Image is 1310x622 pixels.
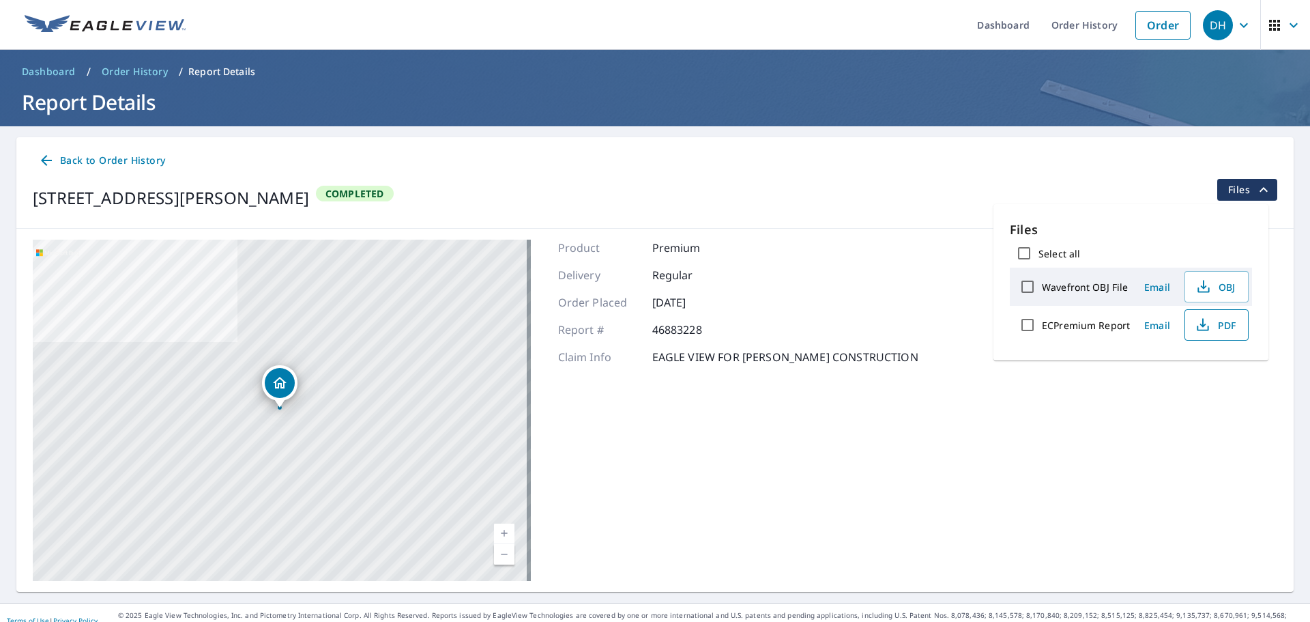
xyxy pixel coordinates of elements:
button: Email [1135,315,1179,336]
img: EV Logo [25,15,186,36]
label: Wavefront OBJ File [1042,281,1128,294]
div: Dropped pin, building 1, Residential property, 453 S Church St Virden, IL 62690-1606 [262,365,297,408]
button: PDF [1184,309,1249,341]
p: Claim Info [558,349,640,365]
li: / [179,63,183,80]
p: Delivery [558,267,640,283]
span: PDF [1193,317,1237,333]
label: Select all [1038,247,1080,260]
div: [STREET_ADDRESS][PERSON_NAME] [33,186,309,210]
p: Report # [558,322,640,338]
span: Order History [102,65,168,79]
span: Email [1141,319,1174,332]
nav: breadcrumb [16,61,1294,83]
span: OBJ [1193,279,1237,295]
button: Email [1135,277,1179,298]
label: ECPremium Report [1042,319,1130,332]
p: 46883228 [652,322,734,338]
span: Files [1228,182,1272,198]
li: / [87,63,91,80]
a: Back to Order History [33,148,171,173]
a: Order History [96,61,173,83]
a: Current Level 17, Zoom Out [494,544,514,565]
p: Order Placed [558,294,640,311]
span: Dashboard [22,65,76,79]
h1: Report Details [16,88,1294,116]
span: Completed [317,187,392,200]
p: EAGLE VIEW FOR [PERSON_NAME] CONSTRUCTION [652,349,918,365]
p: [DATE] [652,294,734,311]
p: Regular [652,267,734,283]
a: Current Level 17, Zoom In [494,524,514,544]
p: Report Details [188,65,255,79]
a: Dashboard [16,61,81,83]
span: Back to Order History [38,152,165,169]
div: DH [1203,10,1233,40]
a: Order [1135,11,1191,40]
p: Premium [652,240,734,256]
p: Files [1010,221,1252,239]
p: Product [558,240,640,256]
button: OBJ [1184,271,1249,302]
button: filesDropdownBtn-46883228 [1217,179,1277,201]
span: Email [1141,281,1174,294]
